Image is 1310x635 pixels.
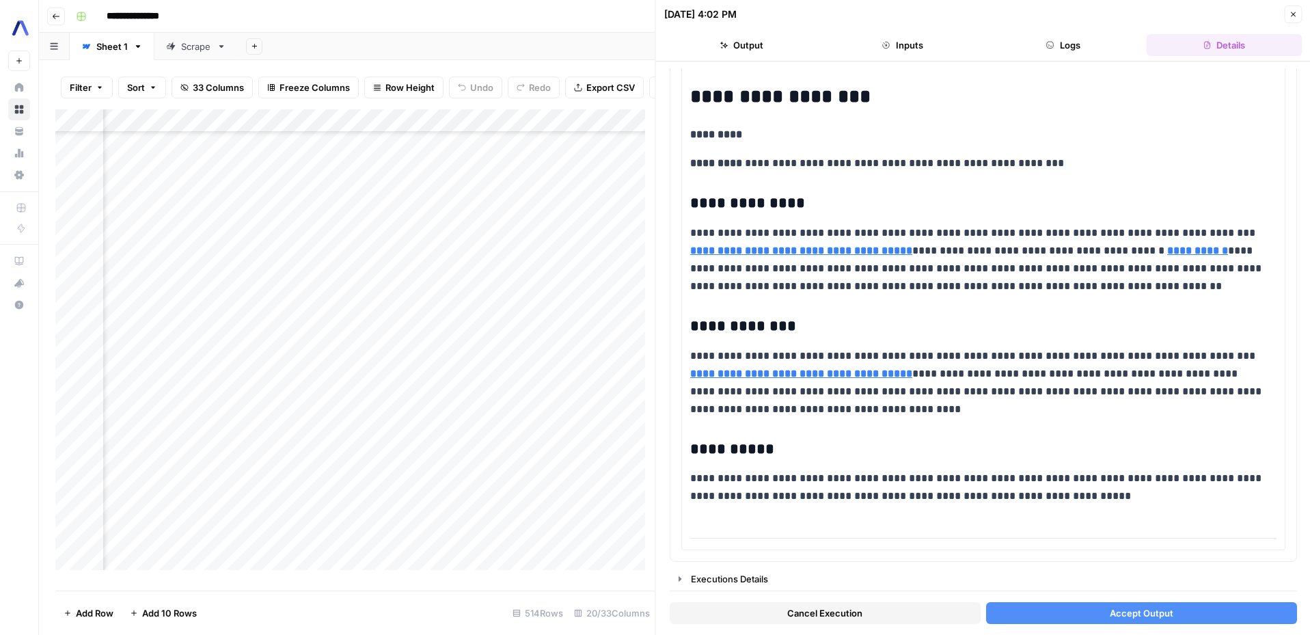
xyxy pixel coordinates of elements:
div: What's new? [9,273,29,293]
span: Filter [70,81,92,94]
button: Workspace: Assembly AI [8,11,30,45]
img: Assembly AI Logo [8,16,33,40]
button: Logs [985,34,1141,56]
button: Executions Details [670,568,1296,590]
button: Undo [449,77,502,98]
a: Usage [8,142,30,164]
button: 33 Columns [172,77,253,98]
a: AirOps Academy [8,250,30,272]
a: Scrape [154,33,238,60]
button: Filter [61,77,113,98]
span: 33 Columns [193,81,244,94]
span: Export CSV [586,81,635,94]
button: Output [664,34,819,56]
span: Redo [529,81,551,94]
div: Executions Details [691,572,1288,586]
div: Scrape [181,40,211,53]
button: Redo [508,77,560,98]
button: Row Height [364,77,444,98]
button: Inputs [825,34,980,56]
a: Home [8,77,30,98]
a: Sheet 1 [70,33,154,60]
button: Freeze Columns [258,77,359,98]
div: 20/33 Columns [569,602,655,624]
span: Cancel Execution [787,606,862,620]
span: Accept Output [1109,606,1173,620]
button: Export CSV [565,77,644,98]
div: [DATE] 4:02 PM [664,8,737,21]
span: Add Row [76,606,113,620]
button: Cancel Execution [670,602,981,624]
a: Browse [8,98,30,120]
span: Undo [470,81,493,94]
button: Add Row [55,602,122,624]
button: Add 10 Rows [122,602,205,624]
span: Row Height [385,81,435,94]
span: Freeze Columns [279,81,350,94]
button: Sort [118,77,166,98]
a: Your Data [8,120,30,142]
button: Help + Support [8,294,30,316]
a: Settings [8,164,30,186]
span: Add 10 Rows [142,606,197,620]
span: Sort [127,81,145,94]
div: 514 Rows [507,602,569,624]
button: Details [1147,34,1302,56]
div: Sheet 1 [96,40,128,53]
button: Accept Output [985,602,1296,624]
button: What's new? [8,272,30,294]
